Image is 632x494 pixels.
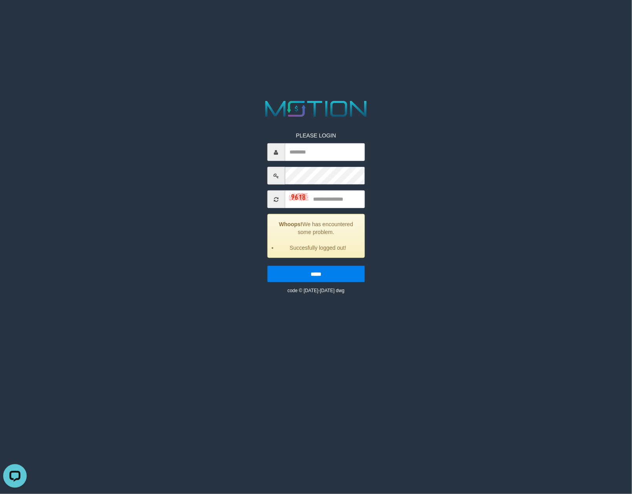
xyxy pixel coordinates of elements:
[3,3,27,27] button: Open LiveChat chat widget
[289,193,308,201] img: captcha
[261,98,372,120] img: MOTION_logo.png
[267,132,365,139] p: PLEASE LOGIN
[277,244,358,252] li: Succesfully logged out!
[279,221,302,227] strong: Whoops!
[267,214,365,258] div: We has encountered some problem.
[288,288,344,293] small: code © [DATE]-[DATE] dwg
